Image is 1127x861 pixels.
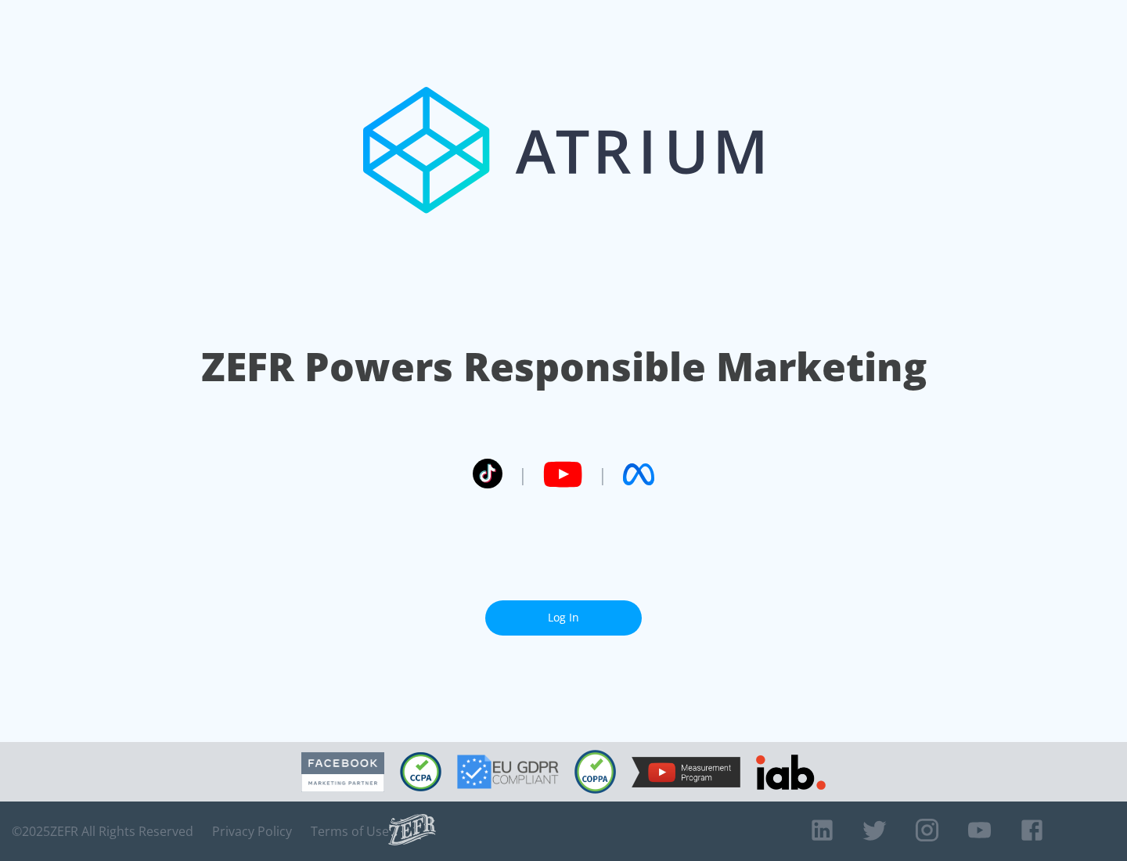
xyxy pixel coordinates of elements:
a: Terms of Use [311,823,389,839]
h1: ZEFR Powers Responsible Marketing [201,340,927,394]
a: Privacy Policy [212,823,292,839]
img: Facebook Marketing Partner [301,752,384,792]
a: Log In [485,600,642,636]
img: IAB [756,755,826,790]
span: © 2025 ZEFR All Rights Reserved [12,823,193,839]
span: | [598,463,607,486]
img: CCPA Compliant [400,752,441,791]
span: | [518,463,527,486]
img: COPPA Compliant [574,750,616,794]
img: GDPR Compliant [457,755,559,789]
img: YouTube Measurement Program [632,757,740,787]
